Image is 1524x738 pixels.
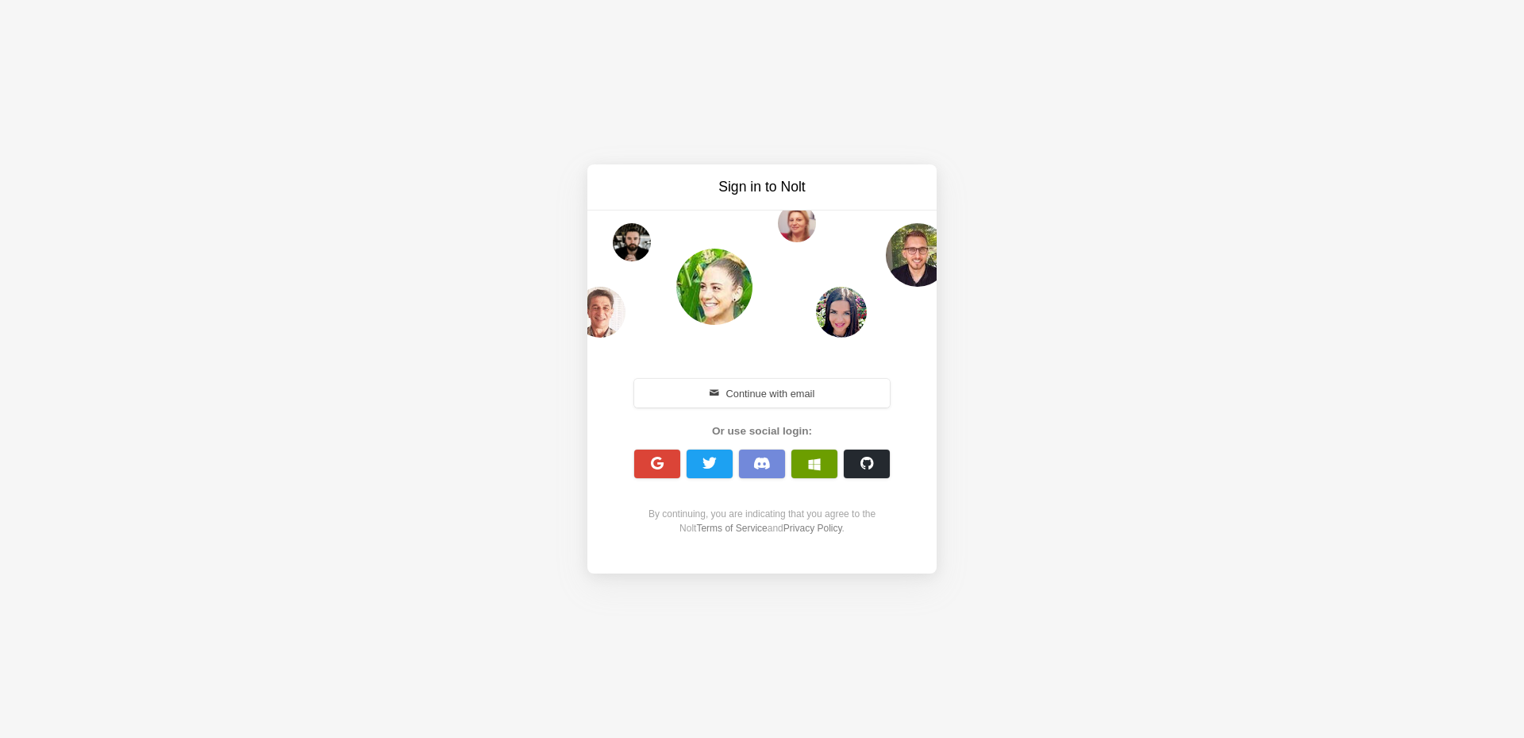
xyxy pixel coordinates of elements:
h3: Sign in to Nolt [629,177,895,197]
a: Privacy Policy [783,523,842,534]
a: Terms of Service [696,523,767,534]
div: By continuing, you are indicating that you agree to the Nolt and . [625,507,899,535]
button: Continue with email [634,379,890,408]
div: Or use social login: [625,423,899,439]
